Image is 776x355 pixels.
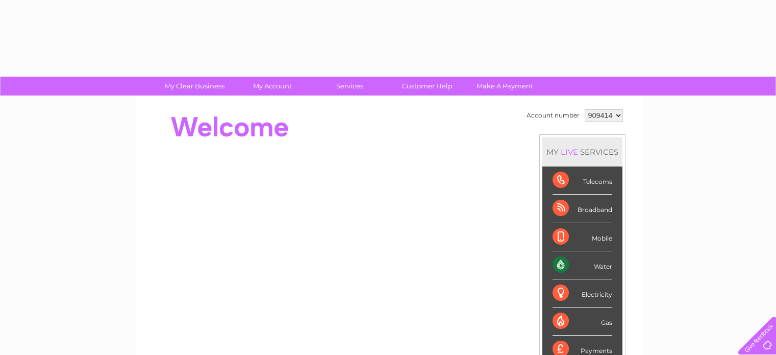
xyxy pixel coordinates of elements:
[542,137,622,167] div: MY SERVICES
[553,279,612,307] div: Electricity
[559,147,580,157] div: LIVE
[553,195,612,223] div: Broadband
[553,223,612,251] div: Mobile
[524,107,582,124] td: Account number
[230,77,314,96] a: My Account
[553,167,612,195] div: Telecoms
[463,77,547,96] a: Make A Payment
[308,77,392,96] a: Services
[153,77,237,96] a: My Clear Business
[553,251,612,279] div: Water
[385,77,469,96] a: Customer Help
[553,307,612,336] div: Gas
